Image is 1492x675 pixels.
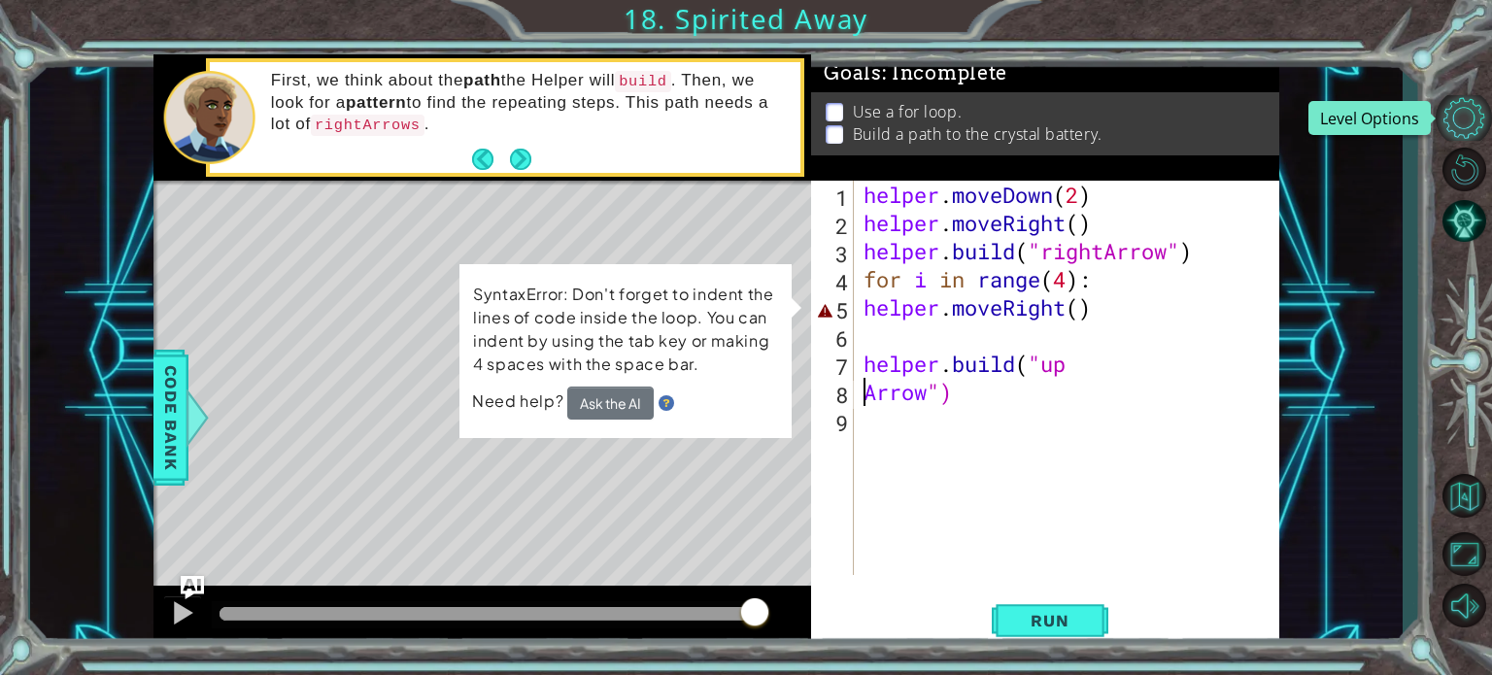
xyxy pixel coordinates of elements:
span: Goals [824,61,1007,85]
p: First, we think about the the Helper will . Then, we look for a to find the repeating steps. This... [271,70,788,136]
button: Back to Map [1436,467,1492,523]
div: Level Options [1308,101,1431,135]
button: Ctrl + P: Play [163,595,202,635]
div: 8 [815,381,854,409]
button: Mute [1436,583,1492,628]
div: 1 [815,184,854,212]
button: Maximize Browser [1436,531,1492,577]
div: 6 [815,324,854,353]
strong: pattern [346,93,407,112]
p: Build a path to the crystal battery. [853,123,1102,145]
button: Next [510,149,531,170]
strong: path [463,71,501,89]
div: 9 [815,409,854,437]
button: Restart Level [1436,147,1492,192]
a: Back to Map [1436,464,1492,528]
div: 2 [815,212,854,240]
button: AI Hint [1436,198,1492,244]
span: Run [1011,611,1088,630]
p: SyntaxError: Don't forget to indent the lines of code inside the loop. You can indent by using th... [473,282,779,377]
button: Level Options [1436,95,1492,141]
button: Ask AI [181,576,204,599]
p: Use a for loop. [853,101,962,122]
div: 3 [815,240,854,268]
code: rightArrows [311,115,424,136]
div: 5 [815,296,854,324]
img: Hint [659,396,674,412]
span: Code Bank [155,357,186,476]
div: 4 [815,268,854,296]
code: build [615,71,670,92]
button: Shift+Enter: Run current code. [992,597,1108,644]
button: Back [472,149,510,170]
span: : Incomplete [882,61,1007,84]
div: 7 [815,353,854,381]
button: Ask the AI [567,387,654,421]
span: Need help? [472,390,567,412]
